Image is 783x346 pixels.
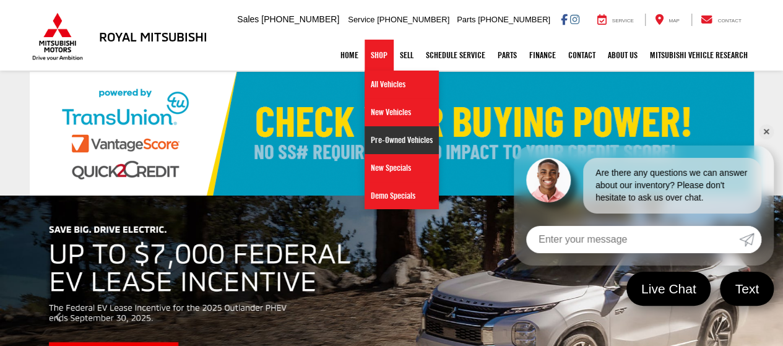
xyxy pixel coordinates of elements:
a: Live Chat [626,272,711,306]
a: Shop [365,40,394,71]
a: New Vehicles [365,98,439,126]
a: Text [720,272,774,306]
a: Demo Specials [365,182,439,209]
span: Service [348,15,374,24]
a: Mitsubishi Vehicle Research [644,40,754,71]
span: [PHONE_NUMBER] [478,15,550,24]
input: Enter your message [526,226,739,253]
a: Parts: Opens in a new tab [491,40,523,71]
span: Service [612,18,634,24]
a: Contact [691,14,751,26]
a: Finance [523,40,562,71]
span: [PHONE_NUMBER] [377,15,449,24]
h3: Royal Mitsubishi [99,30,207,43]
a: Map [645,14,688,26]
a: Contact [562,40,602,71]
a: Home [334,40,365,71]
span: Map [668,18,679,24]
a: Service [588,14,643,26]
img: Check Your Buying Power [30,72,754,196]
span: [PHONE_NUMBER] [261,14,339,24]
a: About Us [602,40,644,71]
img: Agent profile photo [526,158,571,202]
a: Facebook: Click to visit our Facebook page [561,14,568,24]
a: Sell [394,40,420,71]
a: Submit [739,226,761,253]
img: Mitsubishi [30,12,85,61]
a: Schedule Service: Opens in a new tab [420,40,491,71]
span: Parts [457,15,475,24]
span: Text [729,280,765,297]
span: Contact [717,18,741,24]
a: New Specials [365,154,439,182]
span: Live Chat [635,280,703,297]
a: All Vehicles [365,71,439,98]
div: Are there any questions we can answer about our inventory? Please don't hesitate to ask us over c... [583,158,761,214]
a: Pre-Owned Vehicles [365,126,439,154]
span: Sales [237,14,259,24]
a: Instagram: Click to visit our Instagram page [570,14,579,24]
